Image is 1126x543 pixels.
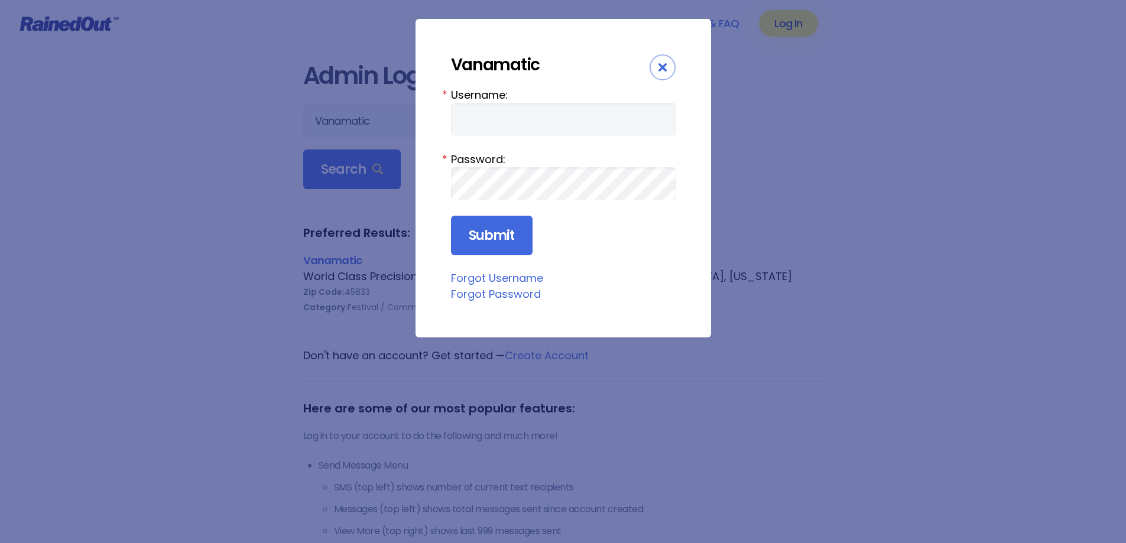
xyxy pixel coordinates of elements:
[451,54,650,75] div: Vanamatic
[451,287,541,301] a: Forgot Password
[451,216,533,256] input: Submit
[451,87,676,103] label: Username:
[650,54,676,80] div: Close
[451,271,543,285] a: Forgot Username
[451,151,676,167] label: Password:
